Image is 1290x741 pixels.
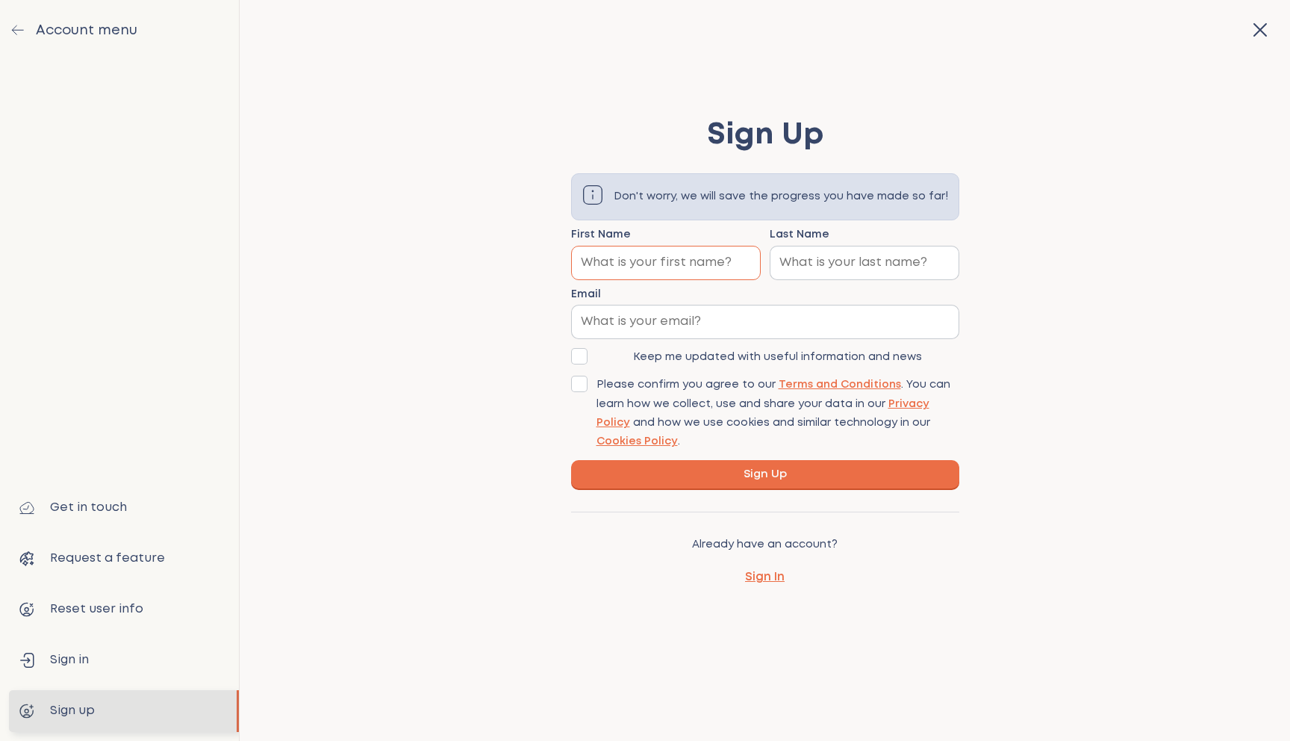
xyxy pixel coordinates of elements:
button: Get in touch [9,487,230,529]
div: Reset user info [18,601,221,618]
p: Don't worry, we will save the progress you have made so far! [614,187,950,206]
div: Request a feature [18,550,221,568]
h1: Sign Up [571,111,959,159]
button: Sign In [571,563,959,592]
p: Already have an account? [571,536,959,554]
p: Account menu [36,22,230,40]
button: Sign in [9,639,230,681]
button: Sign up [9,690,239,732]
a: Cookies Policy [596,437,678,447]
span: Sign Up [744,467,787,482]
a: Terms and Conditions [779,380,901,390]
div: Sign up [18,702,230,720]
p: Keep me updated with useful information and news [633,348,922,367]
span: Email [571,289,601,302]
input: First Name [572,247,760,279]
button: Sign Up [571,460,959,489]
p: Please confirm you agree to our . You can learn how we collect, use and share your data in our an... [596,376,959,451]
a: Privacy Policy [596,400,929,428]
span: Last Name [770,229,829,242]
input: Last Name [770,247,959,279]
div: Sign in [18,651,221,669]
button: Request a feature [9,538,230,580]
span: First Name [571,229,631,242]
button: Reset user info [9,589,230,630]
input: Email [572,306,959,338]
div: Get in touch [18,499,221,517]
